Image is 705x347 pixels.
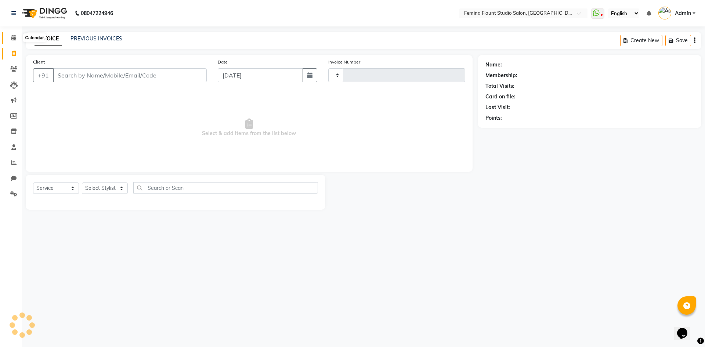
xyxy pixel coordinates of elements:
[665,35,691,46] button: Save
[328,59,360,65] label: Invoice Number
[675,10,691,17] span: Admin
[33,59,45,65] label: Client
[658,7,671,19] img: Admin
[620,35,662,46] button: Create New
[23,33,46,42] div: Calendar
[485,104,510,111] div: Last Visit:
[70,35,122,42] a: PREVIOUS INVOICES
[485,114,502,122] div: Points:
[53,68,207,82] input: Search by Name/Mobile/Email/Code
[218,59,228,65] label: Date
[485,93,516,101] div: Card on file:
[485,82,514,90] div: Total Visits:
[33,68,54,82] button: +91
[133,182,318,194] input: Search or Scan
[33,91,465,165] span: Select & add items from the list below
[674,318,698,340] iframe: chat widget
[19,3,69,24] img: logo
[485,61,502,69] div: Name:
[485,72,517,79] div: Membership:
[81,3,113,24] b: 08047224946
